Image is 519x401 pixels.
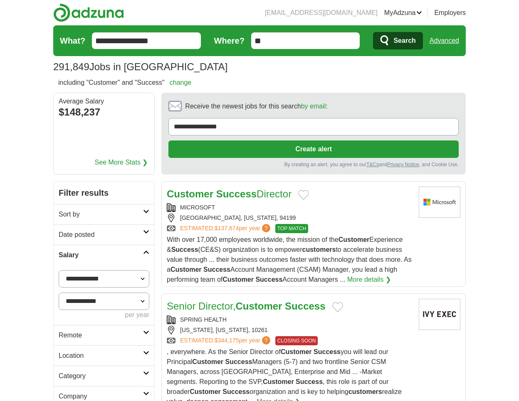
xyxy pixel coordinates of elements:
span: With over 17,000 employees worldwide, the mission of the Experience & (CE&S) organization is to e... [167,236,412,283]
div: Average Salary [59,98,149,105]
strong: Success [203,266,230,273]
a: by email [301,103,326,110]
strong: Customer [235,300,282,312]
label: What? [60,34,85,47]
strong: Success [216,188,257,199]
a: Location [54,345,154,366]
strong: Success [222,388,250,395]
img: Company logo [419,299,460,330]
strong: Customer [281,348,312,355]
span: Receive the newest jobs for this search : [185,101,327,111]
strong: Customer [171,266,202,273]
h2: Salary [59,250,143,260]
span: ? [262,224,270,232]
a: MyAdzuna [384,8,423,18]
a: Privacy Notice [387,162,419,167]
h2: Date posted [59,230,143,240]
strong: Customer [192,358,223,365]
a: T&Cs [366,162,379,167]
strong: Customer [167,188,213,199]
button: Create alert [168,140,459,158]
strong: customers [348,388,382,395]
button: Search [373,32,423,49]
strong: Success [171,246,198,253]
strong: Customer [222,276,254,283]
li: [EMAIL_ADDRESS][DOMAIN_NAME] [265,8,378,18]
label: Where? [214,34,245,47]
span: 291,849 [53,59,89,74]
a: Employers [434,8,466,18]
strong: Success [314,348,341,355]
a: ESTIMATED:$137,674per year? [180,224,272,233]
a: Customer SuccessDirector [167,188,292,199]
a: Category [54,366,154,386]
button: Add to favorite jobs [332,302,343,312]
button: Add to favorite jobs [298,190,309,200]
strong: Success [255,276,282,283]
div: [GEOGRAPHIC_DATA], [US_STATE], 94199 [167,214,412,222]
h1: Jobs in [GEOGRAPHIC_DATA] [53,61,227,72]
h2: Location [59,351,143,361]
span: TOP MATCH [275,224,308,233]
img: Adzuna logo [53,3,124,22]
a: ESTIMATED:$344,175per year? [180,336,272,345]
a: Advanced [430,32,459,49]
div: [US_STATE], [US_STATE], 10261 [167,326,412,335]
strong: Success [225,358,252,365]
h2: Filter results [54,182,154,204]
strong: Customer [339,236,370,243]
a: Sort by [54,204,154,224]
span: CLOSING SOON [275,336,318,345]
strong: customers [302,246,336,253]
h2: Category [59,371,143,381]
div: per year [59,310,149,320]
a: See More Stats ❯ [95,157,148,167]
a: Salary [54,245,154,265]
strong: Success [296,378,323,385]
a: MICROSOFT [180,204,215,211]
div: $148,237 [59,105,149,120]
div: SPRING HEALTH [167,315,412,324]
a: Senior Director,Customer Success [167,300,326,312]
span: $344,175 [215,337,239,344]
a: More details ❯ [347,275,391,285]
strong: Customer [190,388,221,395]
a: Remote [54,325,154,345]
strong: Customer [263,378,294,385]
span: Search [393,32,415,49]
h2: Remote [59,330,143,340]
h2: Sort by [59,209,143,219]
span: ? [262,336,270,344]
span: $137,674 [215,225,239,231]
h2: including "Customer" and "Success" [58,78,191,88]
strong: Success [285,300,325,312]
img: Microsoft logo [419,187,460,218]
div: By creating an alert, you agree to our and , and Cookie Use. [168,161,459,167]
a: change [170,79,192,86]
a: Date posted [54,224,154,245]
